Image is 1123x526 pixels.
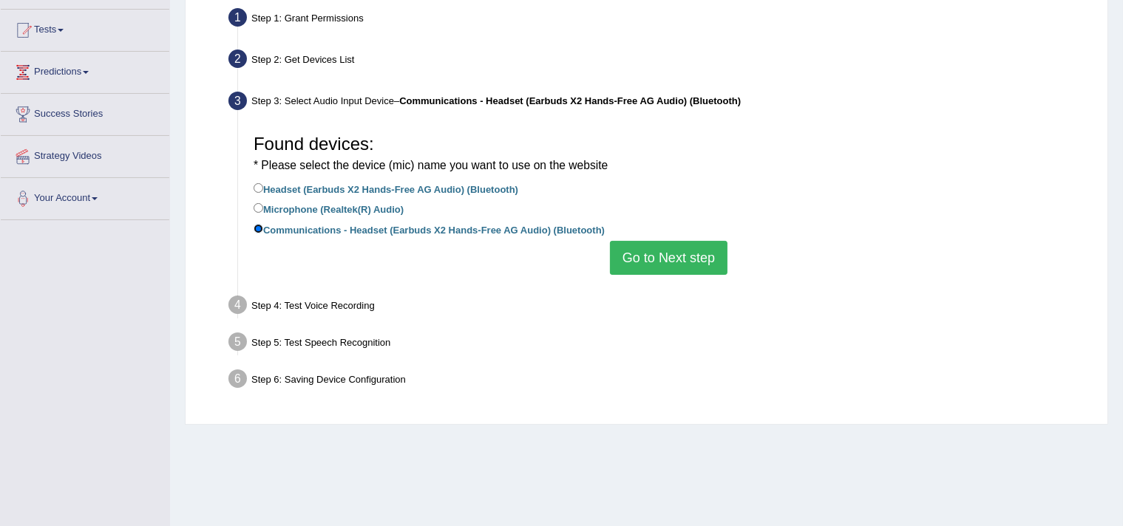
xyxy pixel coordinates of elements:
[254,224,263,233] input: Communications - Headset (Earbuds X2 Hands-Free AG Audio) (Bluetooth)
[399,95,741,106] b: Communications - Headset (Earbuds X2 Hands-Free AG Audio) (Bluetooth)
[1,94,169,131] a: Success Stories
[1,52,169,89] a: Predictions
[254,203,263,213] input: Microphone (Realtek(R) Audio)
[254,159,608,171] small: * Please select the device (mic) name you want to use on the website
[254,134,1084,174] h3: Found devices:
[222,365,1101,397] div: Step 6: Saving Device Configuration
[254,221,605,237] label: Communications - Headset (Earbuds X2 Hands-Free AG Audio) (Bluetooth)
[222,87,1101,120] div: Step 3: Select Audio Input Device
[610,241,727,275] button: Go to Next step
[394,95,741,106] span: –
[254,180,518,197] label: Headset (Earbuds X2 Hands-Free AG Audio) (Bluetooth)
[222,328,1101,361] div: Step 5: Test Speech Recognition
[1,10,169,47] a: Tests
[222,45,1101,78] div: Step 2: Get Devices List
[1,178,169,215] a: Your Account
[254,200,404,216] label: Microphone (Realtek(R) Audio)
[254,183,263,193] input: Headset (Earbuds X2 Hands-Free AG Audio) (Bluetooth)
[222,4,1101,36] div: Step 1: Grant Permissions
[1,136,169,173] a: Strategy Videos
[222,291,1101,324] div: Step 4: Test Voice Recording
